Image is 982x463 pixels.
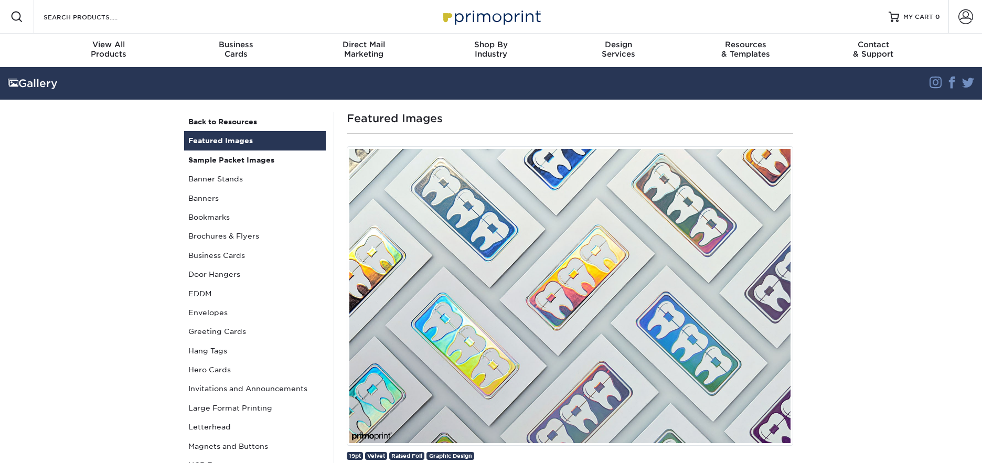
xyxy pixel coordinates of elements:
[184,131,326,150] a: Featured Images
[184,399,326,417] a: Large Format Printing
[682,40,809,49] span: Resources
[184,284,326,303] a: EDDM
[426,452,474,460] a: Graphic Design
[428,40,555,59] div: Industry
[173,40,300,59] div: Cards
[554,34,682,67] a: DesignServices
[300,40,428,59] div: Marketing
[173,34,300,67] a: BusinessCards
[554,40,682,59] div: Services
[349,453,361,459] span: 19pt
[184,360,326,379] a: Hero Cards
[184,208,326,227] a: Bookmarks
[184,265,326,284] a: Door Hangers
[682,40,809,59] div: & Templates
[300,34,428,67] a: Direct MailMarketing
[903,13,933,21] span: MY CART
[45,40,173,49] span: View All
[389,452,424,460] a: Raised Foil
[184,437,326,456] a: Magnets and Buttons
[365,452,387,460] a: Velvet
[347,452,363,460] a: 19pt
[682,34,809,67] a: Resources& Templates
[184,169,326,188] a: Banner Stands
[367,453,385,459] span: Velvet
[809,34,937,67] a: Contact& Support
[45,34,173,67] a: View AllProducts
[184,246,326,265] a: Business Cards
[188,136,253,145] strong: Featured Images
[429,453,472,459] span: Graphic Design
[428,40,555,49] span: Shop By
[184,303,326,322] a: Envelopes
[188,156,274,164] strong: Sample Packet Images
[809,40,937,59] div: & Support
[184,379,326,398] a: Invitations and Announcements
[184,417,326,436] a: Letterhead
[45,40,173,59] div: Products
[184,150,326,169] a: Sample Packet Images
[184,341,326,360] a: Hang Tags
[184,227,326,245] a: Brochures & Flyers
[554,40,682,49] span: Design
[428,34,555,67] a: Shop ByIndustry
[184,189,326,208] a: Banners
[935,13,940,20] span: 0
[347,112,793,125] h1: Featured Images
[391,453,422,459] span: Raised Foil
[173,40,300,49] span: Business
[42,10,145,23] input: SEARCH PRODUCTS.....
[347,146,793,446] img: Custom Holographic Business Card designed by Primoprint.
[809,40,937,49] span: Contact
[439,5,543,28] img: Primoprint
[184,112,326,131] a: Back to Resources
[184,322,326,341] a: Greeting Cards
[300,40,428,49] span: Direct Mail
